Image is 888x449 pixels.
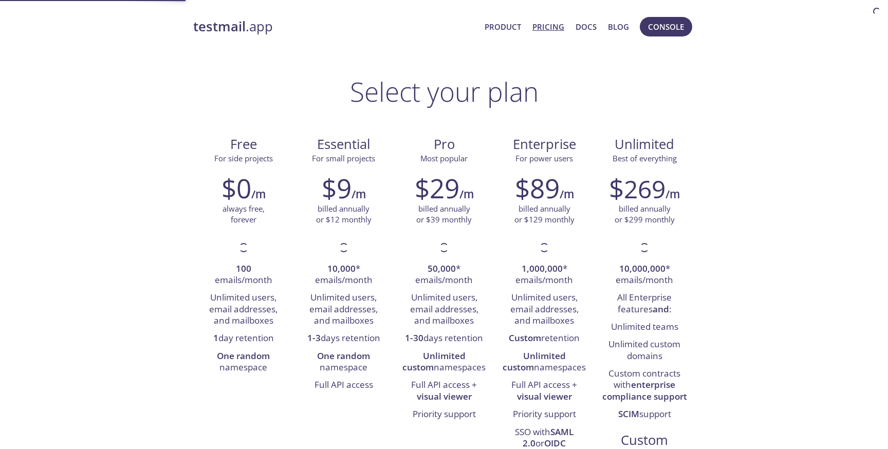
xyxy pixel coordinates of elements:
[522,263,563,274] strong: 1,000,000
[317,350,370,362] strong: One random
[307,332,321,344] strong: 1-3
[401,377,486,406] li: Full API access +
[517,390,572,402] strong: visual viewer
[223,203,265,226] p: always free, forever
[648,20,684,33] span: Console
[615,135,674,153] span: Unlimited
[602,379,687,402] strong: enterprise compliance support
[544,437,566,449] strong: OIDC
[327,263,356,274] strong: 10,000
[653,303,669,315] strong: and
[401,348,486,377] li: namespaces
[502,377,587,406] li: Full API access +
[503,350,566,373] strong: Unlimited custom
[502,260,587,290] li: * emails/month
[201,136,285,153] span: Free
[201,330,286,347] li: day retention
[214,153,273,163] span: For side projects
[609,173,665,203] h2: $
[193,17,246,35] strong: testmail
[624,172,665,205] span: 269
[201,289,286,330] li: Unlimited users, email addresses, and mailboxes
[602,336,687,365] li: Unlimited custom domains
[351,185,366,203] h6: /m
[402,136,486,153] span: Pro
[301,260,386,290] li: * emails/month
[193,18,476,35] a: testmail.app
[618,408,639,420] strong: SCIM
[401,406,486,423] li: Priority support
[401,289,486,330] li: Unlimited users, email addresses, and mailboxes
[201,260,286,290] li: emails/month
[405,332,423,344] strong: 1-30
[217,350,270,362] strong: One random
[301,348,386,377] li: namespace
[502,348,587,377] li: namespaces
[402,350,466,373] strong: Unlimited custom
[301,289,386,330] li: Unlimited users, email addresses, and mailboxes
[415,173,459,203] h2: $29
[301,330,386,347] li: days retention
[602,319,687,336] li: Unlimited teams
[401,330,486,347] li: days retention
[312,153,375,163] span: For small projects
[417,390,472,402] strong: visual viewer
[322,173,351,203] h2: $9
[515,173,560,203] h2: $89
[523,426,573,449] strong: SAML 2.0
[560,185,574,203] h6: /m
[615,203,675,226] p: billed annually or $299 monthly
[509,332,541,344] strong: Custom
[619,263,665,274] strong: 10,000,000
[316,203,372,226] p: billed annually or $12 monthly
[221,173,251,203] h2: $0
[236,263,251,274] strong: 100
[613,153,677,163] span: Best of everything
[515,153,573,163] span: For power users
[602,406,687,423] li: support
[251,185,266,203] h6: /m
[401,260,486,290] li: * emails/month
[602,365,687,406] li: Custom contracts with
[213,332,218,344] strong: 1
[665,185,680,203] h6: /m
[459,185,474,203] h6: /m
[416,203,472,226] p: billed annually or $39 monthly
[514,203,575,226] p: billed annually or $129 monthly
[201,348,286,377] li: namespace
[503,136,586,153] span: Enterprise
[485,20,521,33] a: Product
[602,289,687,319] li: All Enterprise features :
[602,260,687,290] li: * emails/month
[603,432,687,449] span: Custom
[350,76,539,107] h1: Select your plan
[532,20,564,33] a: Pricing
[502,330,587,347] li: retention
[502,289,587,330] li: Unlimited users, email addresses, and mailboxes
[420,153,468,163] span: Most popular
[428,263,456,274] strong: 50,000
[302,136,385,153] span: Essential
[608,20,629,33] a: Blog
[301,377,386,394] li: Full API access
[576,20,597,33] a: Docs
[502,406,587,423] li: Priority support
[640,17,692,36] button: Console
